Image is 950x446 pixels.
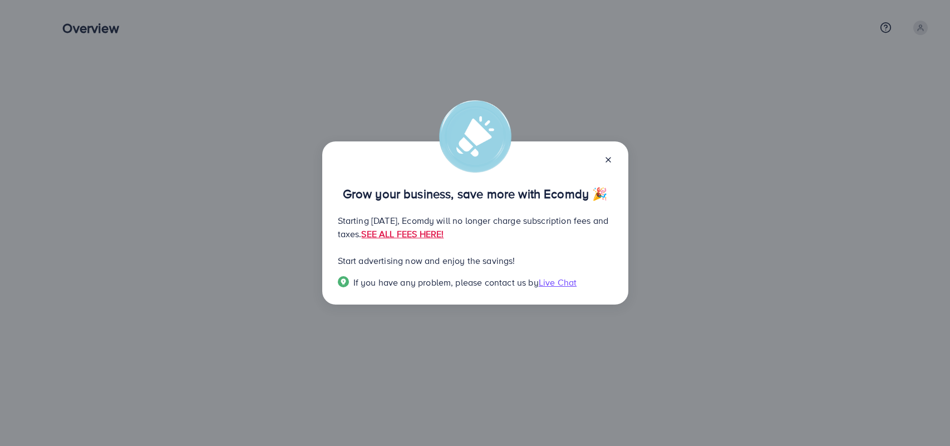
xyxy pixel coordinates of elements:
[439,100,511,173] img: alert
[353,276,539,288] span: If you have any problem, please contact us by
[338,276,349,287] img: Popup guide
[361,228,444,240] a: SEE ALL FEES HERE!
[338,187,613,200] p: Grow your business, save more with Ecomdy 🎉
[338,214,613,241] p: Starting [DATE], Ecomdy will no longer charge subscription fees and taxes.
[539,276,577,288] span: Live Chat
[338,254,613,267] p: Start advertising now and enjoy the savings!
